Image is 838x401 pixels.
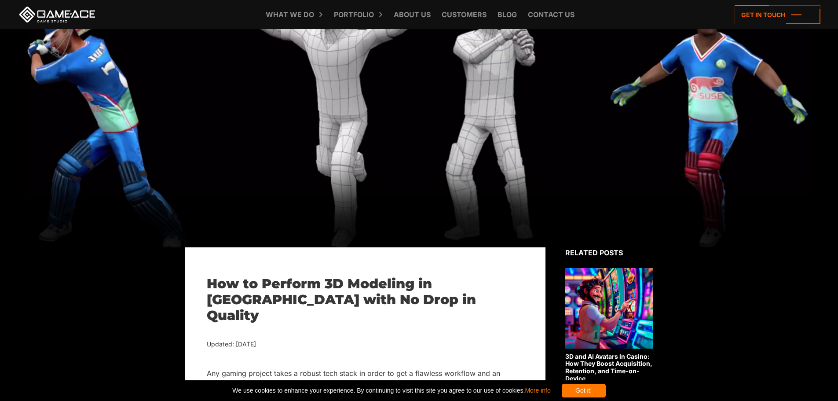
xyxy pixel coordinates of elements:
[232,384,550,397] span: We use cookies to enhance your experience. By continuing to visit this site you agree to our use ...
[207,276,523,324] h1: How to Perform 3D Modeling in [GEOGRAPHIC_DATA] with No Drop in Quality
[565,247,653,258] div: Related posts
[562,384,606,397] div: Got it!
[735,5,820,24] a: Get in touch
[525,387,550,394] a: More info
[565,268,653,383] a: 3D and AI Avatars in Casino: How They Boost Acquisition, Retention, and Time-on-Device
[207,339,523,350] div: Updated: [DATE]
[565,268,653,349] img: Related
